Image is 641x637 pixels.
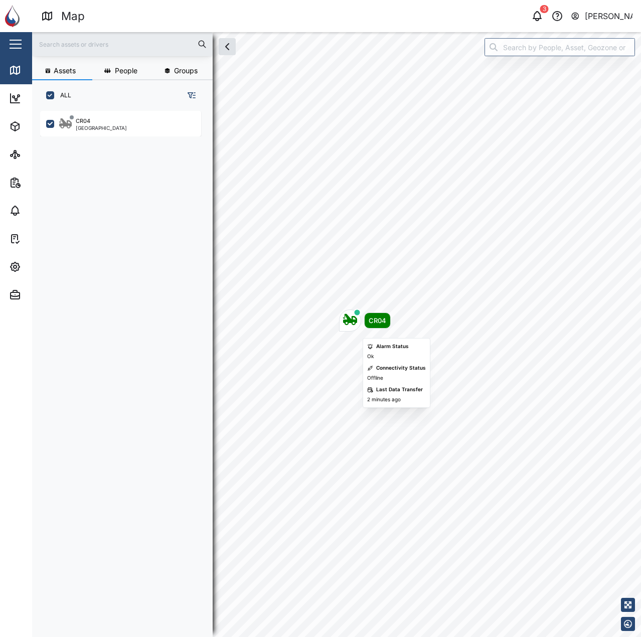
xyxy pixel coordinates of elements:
[367,374,383,382] div: Offline
[376,386,423,394] div: Last Data Transfer
[61,8,85,25] div: Map
[26,65,49,76] div: Map
[76,117,90,125] div: CR04
[26,261,62,272] div: Settings
[54,67,76,74] span: Assets
[26,93,71,104] div: Dashboard
[570,9,633,23] button: [PERSON_NAME]
[76,125,127,130] div: [GEOGRAPHIC_DATA]
[40,107,212,629] div: grid
[174,67,198,74] span: Groups
[376,343,409,351] div: Alarm Status
[585,10,633,23] div: [PERSON_NAME]
[26,289,56,300] div: Admin
[26,149,50,160] div: Sites
[376,364,426,372] div: Connectivity Status
[26,233,54,244] div: Tasks
[26,177,60,188] div: Reports
[26,121,57,132] div: Assets
[32,32,641,637] canvas: Map
[367,396,401,404] div: 2 minutes ago
[38,37,207,52] input: Search assets or drivers
[115,67,137,74] span: People
[485,38,635,56] input: Search by People, Asset, Geozone or Place
[540,5,549,13] div: 3
[369,315,386,326] div: CR04
[367,353,374,361] div: Ok
[5,5,27,27] img: Main Logo
[26,205,57,216] div: Alarms
[54,91,71,99] label: ALL
[339,309,391,332] div: Map marker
